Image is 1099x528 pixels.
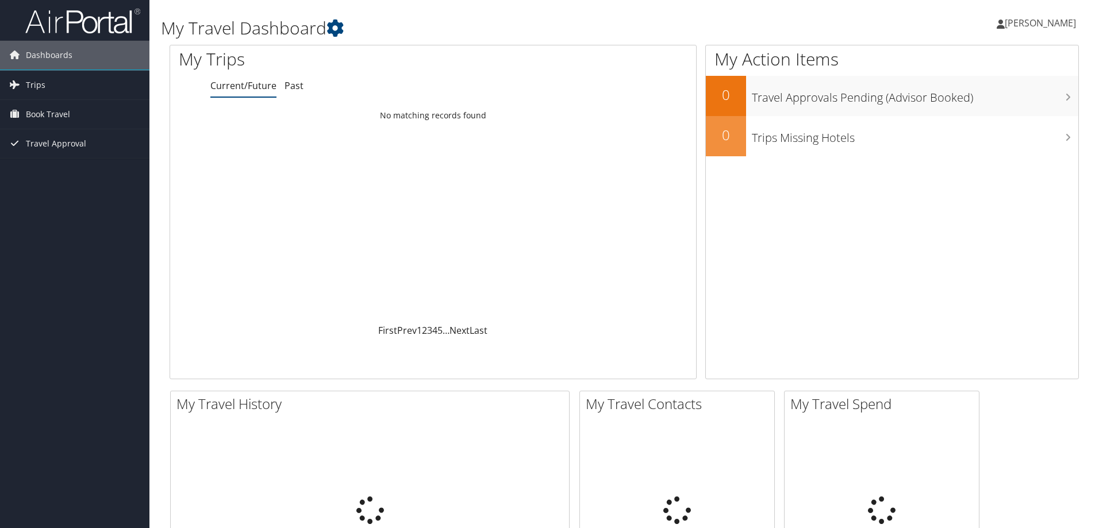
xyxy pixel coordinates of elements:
[443,324,449,337] span: …
[25,7,140,34] img: airportal-logo.png
[706,116,1078,156] a: 0Trips Missing Hotels
[427,324,432,337] a: 3
[26,41,72,70] span: Dashboards
[997,6,1088,40] a: [PERSON_NAME]
[179,47,468,71] h1: My Trips
[470,324,487,337] a: Last
[210,79,276,92] a: Current/Future
[586,394,774,414] h2: My Travel Contacts
[170,105,696,126] td: No matching records found
[449,324,470,337] a: Next
[432,324,437,337] a: 4
[26,129,86,158] span: Travel Approval
[1005,17,1076,29] span: [PERSON_NAME]
[752,84,1078,106] h3: Travel Approvals Pending (Advisor Booked)
[26,100,70,129] span: Book Travel
[706,125,746,145] h2: 0
[422,324,427,337] a: 2
[706,85,746,105] h2: 0
[417,324,422,337] a: 1
[378,324,397,337] a: First
[706,47,1078,71] h1: My Action Items
[26,71,45,99] span: Trips
[790,394,979,414] h2: My Travel Spend
[176,394,569,414] h2: My Travel History
[752,124,1078,146] h3: Trips Missing Hotels
[437,324,443,337] a: 5
[397,324,417,337] a: Prev
[285,79,303,92] a: Past
[706,76,1078,116] a: 0Travel Approvals Pending (Advisor Booked)
[161,16,779,40] h1: My Travel Dashboard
